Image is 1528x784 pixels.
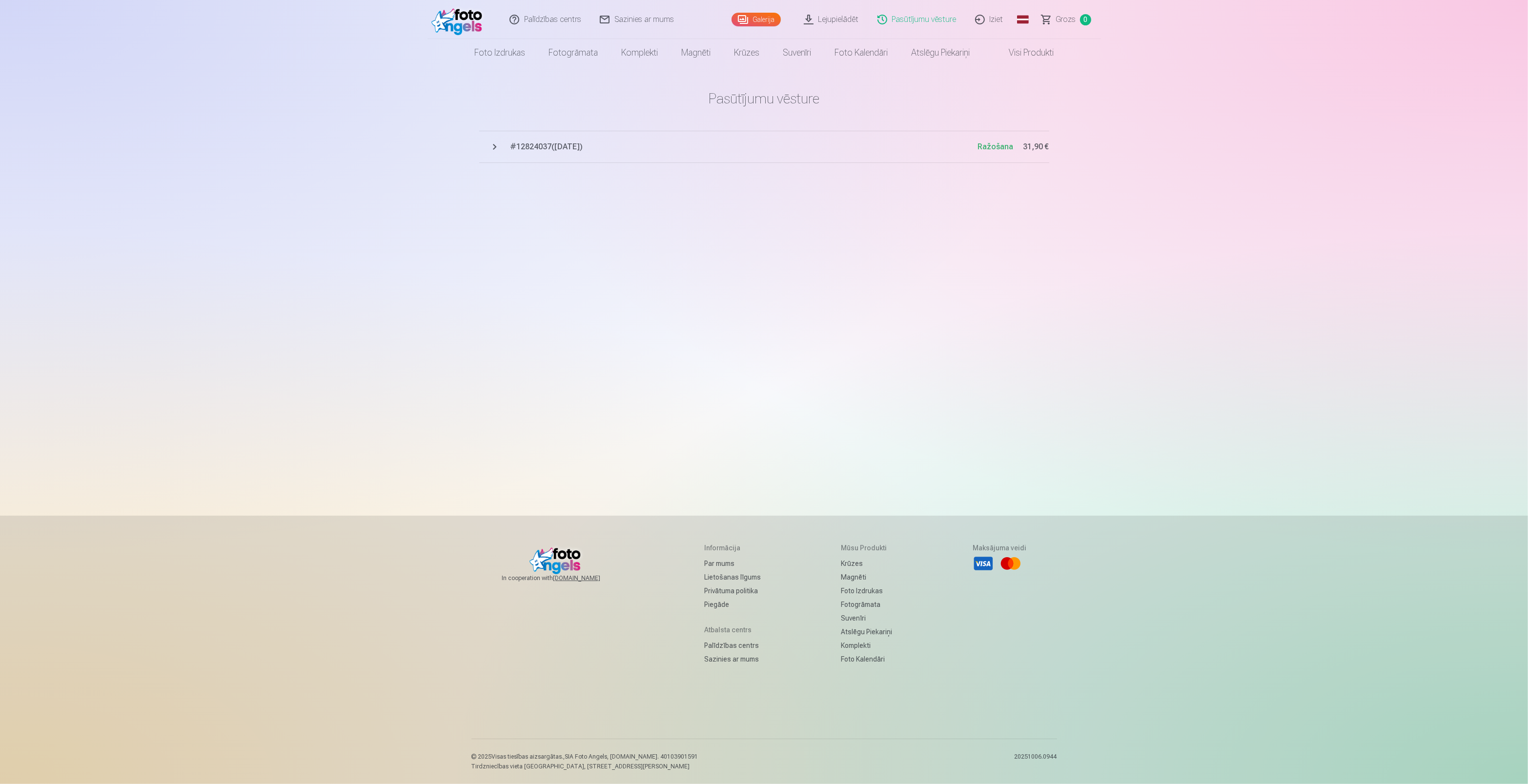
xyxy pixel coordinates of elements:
a: Fotogrāmata [841,598,892,611]
a: Lietošanas līgums [704,570,761,584]
a: Komplekti [610,39,670,66]
a: Atslēgu piekariņi [841,625,892,639]
a: Foto kalendāri [841,652,892,666]
span: Ražošana [978,142,1014,151]
p: 20251006.0944 [1015,753,1057,770]
li: Visa [973,553,994,574]
span: In cooperation with [502,574,624,582]
a: Krūzes [841,557,892,570]
a: Foto kalendāri [823,39,899,66]
h5: Mūsu produkti [841,543,892,553]
a: Krūzes [722,39,771,66]
a: Par mums [704,557,761,570]
a: Piegāde [704,598,761,611]
a: Magnēti [670,39,722,66]
h1: Pasūtījumu vēsture [479,90,1049,107]
a: Visi produkti [981,39,1065,66]
a: Foto izdrukas [463,39,537,66]
a: Atslēgu piekariņi [899,39,981,66]
a: Sazinies ar mums [704,652,761,666]
h5: Maksājuma veidi [973,543,1026,553]
a: Privātuma politika [704,584,761,598]
a: Galerija [732,13,781,26]
a: Suvenīri [771,39,823,66]
p: © 2025 Visas tiesības aizsargātas. , [471,753,698,761]
a: Magnēti [841,570,892,584]
a: Komplekti [841,639,892,652]
span: # 12824037 ( [DATE] ) [510,141,978,153]
p: Tirdzniecības vieta [GEOGRAPHIC_DATA], [STREET_ADDRESS][PERSON_NAME] [471,763,698,770]
a: Foto izdrukas [841,584,892,598]
span: 31,90 € [1023,141,1049,153]
a: [DOMAIN_NAME] [553,574,624,582]
span: SIA Foto Angels, [DOMAIN_NAME]. 40103901591 [565,753,698,760]
button: #12824037([DATE])Ražošana31,90 € [479,131,1049,163]
a: Suvenīri [841,611,892,625]
h5: Atbalsta centrs [704,625,761,635]
img: /fa1 [431,4,488,35]
span: 0 [1080,14,1091,25]
span: Grozs [1056,14,1076,25]
a: Palīdzības centrs [704,639,761,652]
li: Mastercard [1000,553,1021,574]
h5: Informācija [704,543,761,553]
a: Fotogrāmata [537,39,610,66]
